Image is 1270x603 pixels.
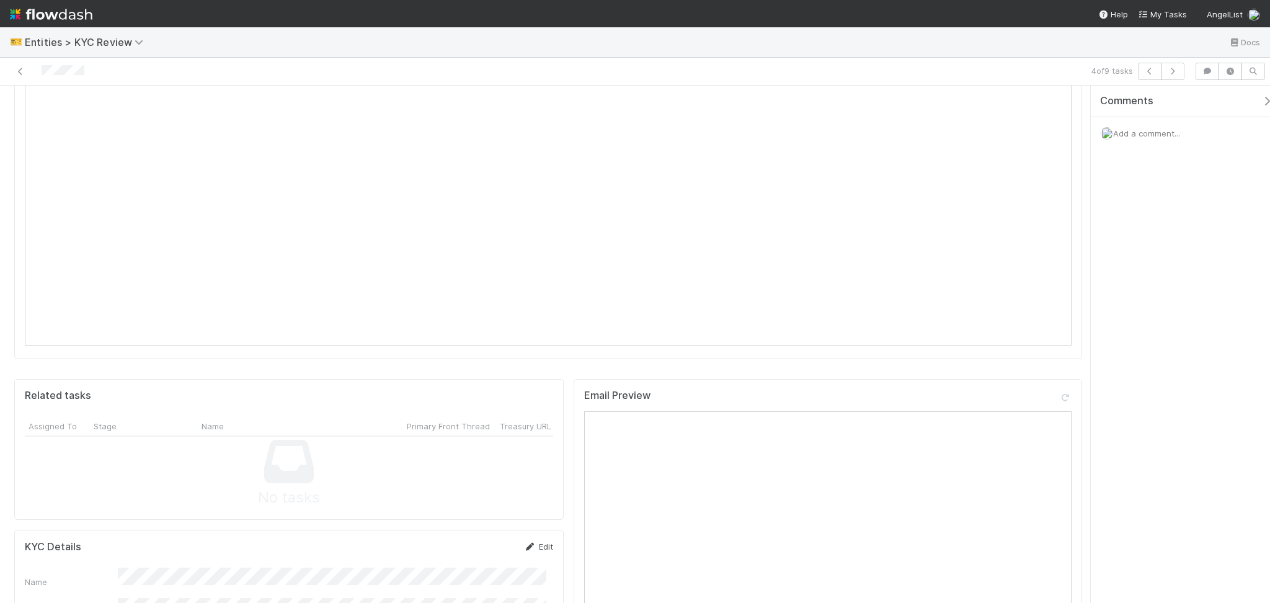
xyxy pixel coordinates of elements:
[25,541,81,553] h5: KYC Details
[1248,9,1260,21] img: avatar_d8fc9ee4-bd1b-4062-a2a8-84feb2d97839.png
[10,4,92,25] img: logo-inverted-e16ddd16eac7371096b0.svg
[94,420,117,432] span: Stage
[1091,65,1133,77] span: 4 of 9 tasks
[25,390,91,402] h5: Related tasks
[1098,8,1128,20] div: Help
[1101,127,1113,140] img: avatar_d8fc9ee4-bd1b-4062-a2a8-84feb2d97839.png
[1138,9,1187,19] span: My Tasks
[407,420,490,432] span: Primary Front Thread
[1207,9,1243,19] span: AngelList
[258,486,320,509] span: No tasks
[1228,35,1260,50] a: Docs
[10,37,22,47] span: 🎫
[500,420,551,432] span: Treasury URL
[25,36,149,48] span: Entities > KYC Review
[25,576,118,588] div: Name
[584,390,651,402] h5: Email Preview
[1138,8,1187,20] a: My Tasks
[29,420,77,432] span: Assigned To
[1113,128,1180,138] span: Add a comment...
[524,542,553,552] a: Edit
[1100,95,1153,107] span: Comments
[202,420,224,432] span: Name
